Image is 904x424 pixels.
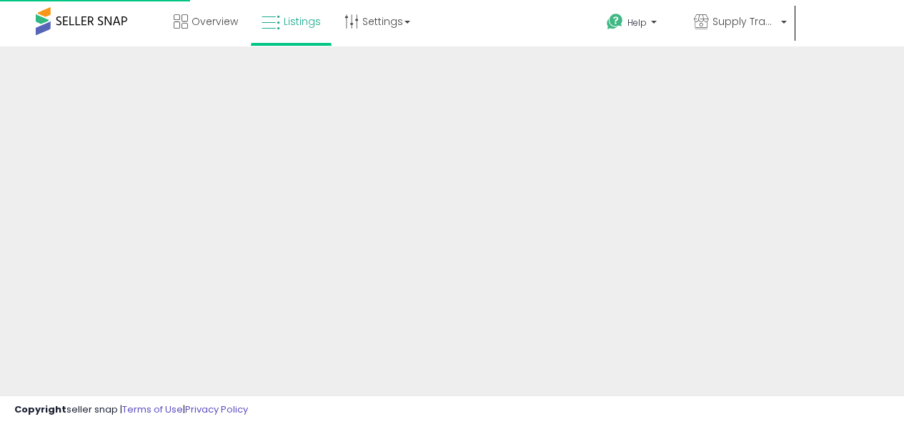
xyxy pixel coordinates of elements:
span: Listings [284,14,321,29]
a: Help [595,2,681,46]
strong: Copyright [14,403,66,416]
i: Get Help [606,13,624,31]
a: Terms of Use [122,403,183,416]
span: Supply Trade LLC [712,14,777,29]
span: Help [627,16,647,29]
a: Privacy Policy [185,403,248,416]
div: seller snap | | [14,403,248,417]
span: Overview [192,14,238,29]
